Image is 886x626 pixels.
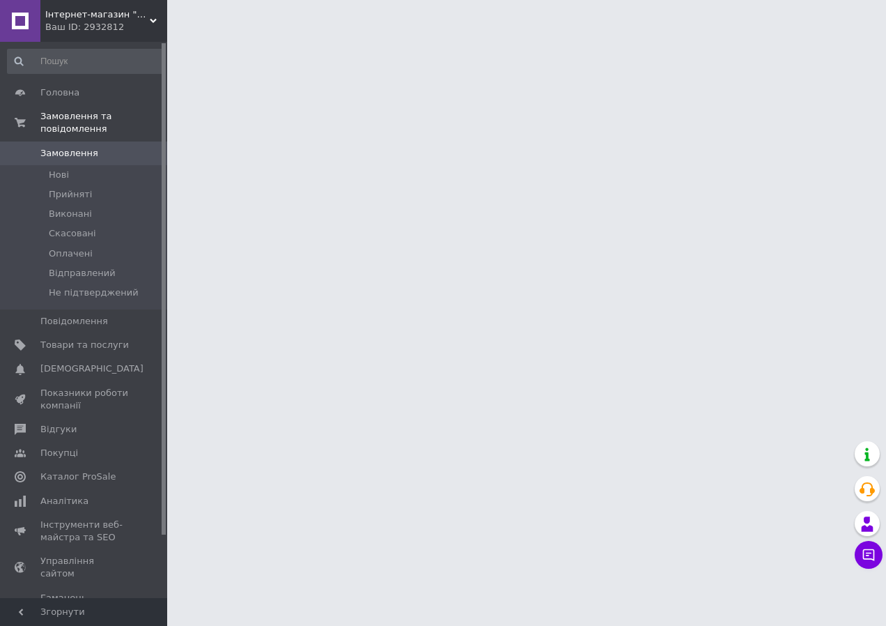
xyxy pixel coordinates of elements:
[49,287,139,299] span: Не підтверджений
[40,495,88,507] span: Аналітика
[40,86,79,99] span: Головна
[49,247,93,260] span: Оплачені
[40,339,129,351] span: Товари та послуги
[40,447,78,459] span: Покупці
[45,8,150,21] span: Інтернет-магазин "TipTopToys"
[49,169,69,181] span: Нові
[40,387,129,412] span: Показники роботи компанії
[49,188,92,201] span: Прийняті
[40,471,116,483] span: Каталог ProSale
[40,555,129,580] span: Управління сайтом
[49,227,96,240] span: Скасовані
[40,147,98,160] span: Замовлення
[45,21,167,33] div: Ваш ID: 2932812
[40,519,129,544] span: Інструменти веб-майстра та SEO
[40,423,77,436] span: Відгуки
[40,110,167,135] span: Замовлення та повідомлення
[49,267,116,280] span: Відправлений
[40,362,143,375] span: [DEMOGRAPHIC_DATA]
[7,49,164,74] input: Пошук
[40,592,129,617] span: Гаманець компанії
[855,541,883,569] button: Чат з покупцем
[40,315,108,328] span: Повідомлення
[49,208,92,220] span: Виконані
